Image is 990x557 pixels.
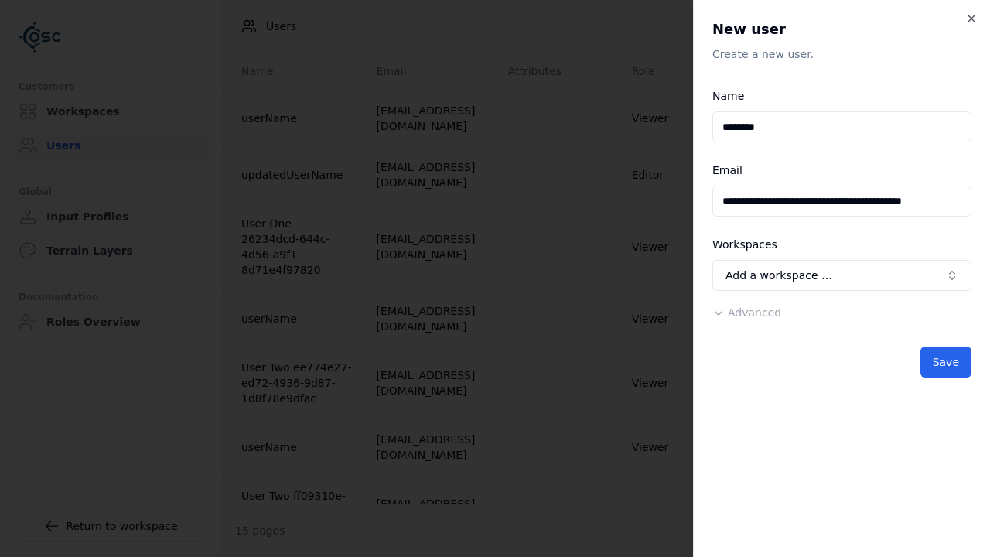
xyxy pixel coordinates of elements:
[712,164,742,176] label: Email
[712,305,781,320] button: Advanced
[712,46,971,62] p: Create a new user.
[712,90,744,102] label: Name
[712,19,971,40] h2: New user
[728,306,781,319] span: Advanced
[725,268,832,283] span: Add a workspace …
[712,238,777,251] label: Workspaces
[920,347,971,378] button: Save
